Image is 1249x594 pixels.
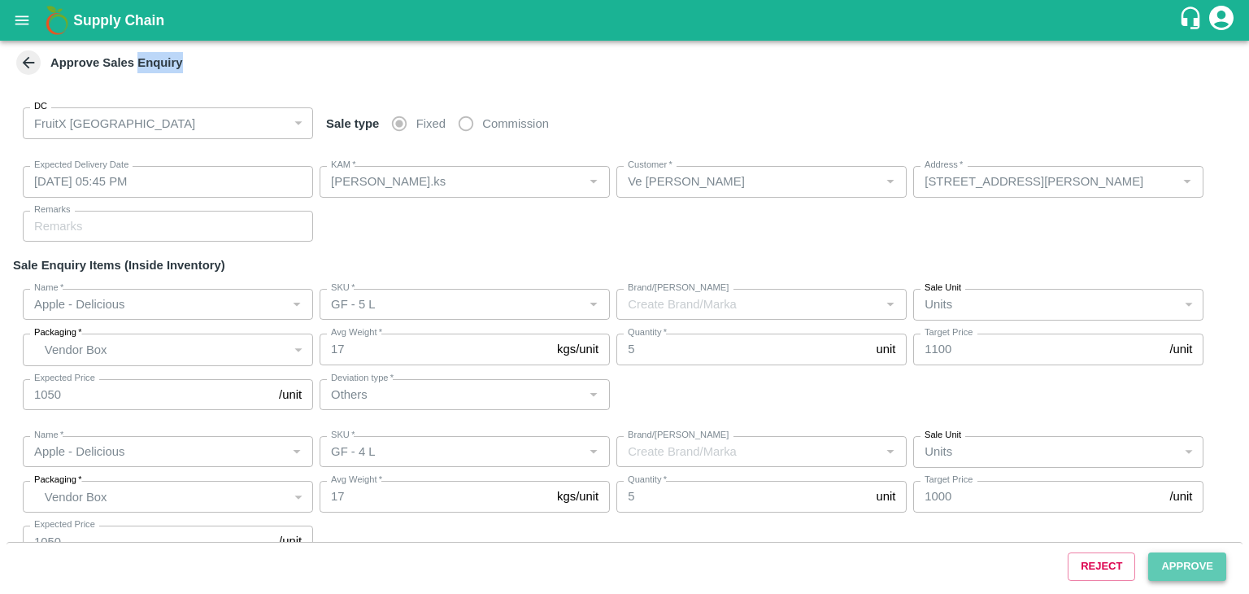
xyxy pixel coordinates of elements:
p: kgs/unit [557,340,598,358]
input: 0.0 [616,481,869,512]
b: Supply Chain [73,12,164,28]
label: Packaging [34,474,82,487]
label: Packaging [34,326,82,339]
label: Address [925,159,963,172]
label: KAM [331,159,356,172]
p: unit [876,487,895,505]
p: FruitX [GEOGRAPHIC_DATA] [34,115,195,133]
input: Choose date, selected date is Oct 14, 2025 [23,166,302,197]
label: DC [34,100,47,113]
input: 0.0 [320,334,551,365]
span: Fixed [416,115,446,133]
label: Brand/[PERSON_NAME] [628,282,729,295]
label: Quantity [628,326,667,339]
strong: Approve Sales Enquiry [50,56,183,69]
a: Supply Chain [73,9,1178,32]
label: Expected Price [34,372,95,385]
img: logo [41,4,73,37]
input: Deviation Type [324,384,578,405]
label: Remarks [34,203,71,216]
p: Vendor Box [45,341,287,359]
button: Reject [1068,553,1135,581]
p: Units [925,295,952,313]
p: Units [925,443,952,461]
input: Select KAM & enter 3 characters [621,171,875,192]
div: customer-support [1178,6,1207,35]
label: Avg Weight [331,326,382,339]
label: Target Price [925,474,973,487]
label: Expected Price [34,518,95,531]
input: Remarks [23,211,313,242]
input: 0.0 [320,481,551,512]
button: Approve [1148,553,1226,581]
label: Avg Weight [331,474,382,487]
p: /unit [1169,487,1192,505]
input: SKU [324,294,578,315]
input: KAM [324,171,578,192]
label: Customer [628,159,672,172]
label: SKU [331,282,355,295]
input: 0.0 [616,334,869,365]
label: Target Price [925,326,973,339]
label: Sale Unit [925,282,961,295]
span: Commission [482,115,549,133]
label: Deviation type [331,372,394,385]
p: kgs/unit [557,487,598,505]
label: Quantity [628,474,667,487]
input: Name [28,441,281,462]
p: Vendor Box [45,488,287,506]
span: Sale type [320,117,385,130]
label: Sale Unit [925,429,961,442]
label: SKU [331,429,355,442]
p: /unit [279,532,302,550]
input: Create Brand/Marka [621,294,875,315]
strong: Sale Enquiry Items (Inside Inventory) [13,259,225,272]
p: unit [876,340,895,358]
input: Name [28,294,281,315]
div: account of current user [1207,3,1236,37]
label: Expected Delivery Date [34,159,128,172]
button: open drawer [3,2,41,39]
label: Brand/[PERSON_NAME] [628,429,729,442]
input: Create Brand/Marka [621,441,875,462]
p: /unit [279,386,302,404]
label: Name [34,282,63,295]
label: Name [34,429,63,442]
input: Address [918,171,1172,192]
input: SKU [324,441,578,462]
p: /unit [1169,340,1192,358]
